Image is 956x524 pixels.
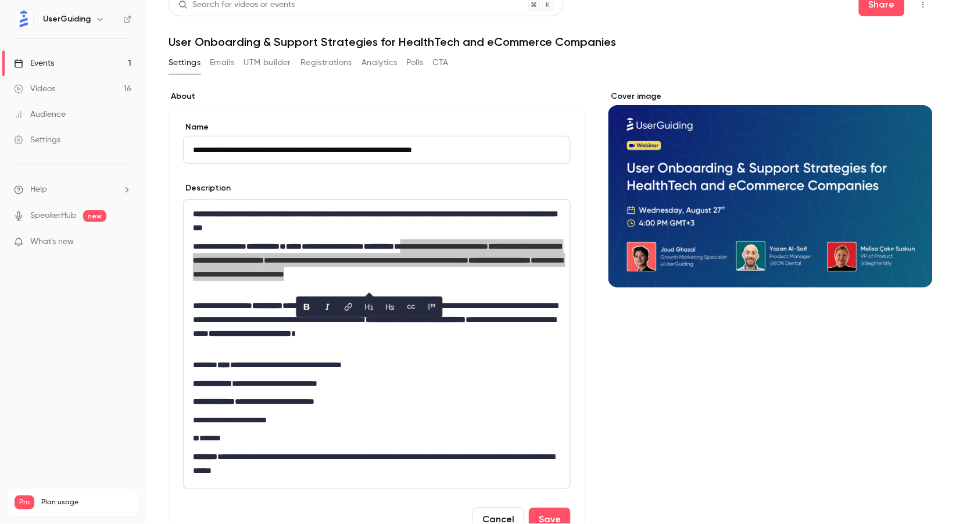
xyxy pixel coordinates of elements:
section: Cover image [608,91,933,288]
label: Cover image [608,91,933,102]
div: Videos [14,83,55,95]
button: blockquote [423,298,442,317]
button: Settings [169,53,200,72]
button: Registrations [300,53,352,72]
img: UserGuiding [15,10,33,28]
button: Emails [210,53,234,72]
label: About [169,91,585,102]
div: editor [184,200,570,489]
label: Description [183,182,231,194]
span: Plan usage [41,498,131,507]
div: Settings [14,134,60,146]
section: description [183,199,571,489]
div: Events [14,58,54,69]
a: SpeakerHub [30,210,76,222]
h6: UserGuiding [43,13,91,25]
button: bold [298,298,316,317]
button: link [339,298,358,317]
div: Audience [14,109,66,120]
span: Help [30,184,47,196]
button: Polls [407,53,424,72]
span: Pro [15,496,34,509]
iframe: Noticeable Trigger [117,237,131,247]
h1: User Onboarding & Support Strategies for HealthTech and eCommerce Companies [169,35,933,49]
button: Analytics [361,53,398,72]
label: Name [183,121,571,133]
button: UTM builder [244,53,291,72]
span: new [83,210,106,222]
span: What's new [30,236,74,248]
button: italic [318,298,337,317]
li: help-dropdown-opener [14,184,131,196]
button: CTA [433,53,449,72]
